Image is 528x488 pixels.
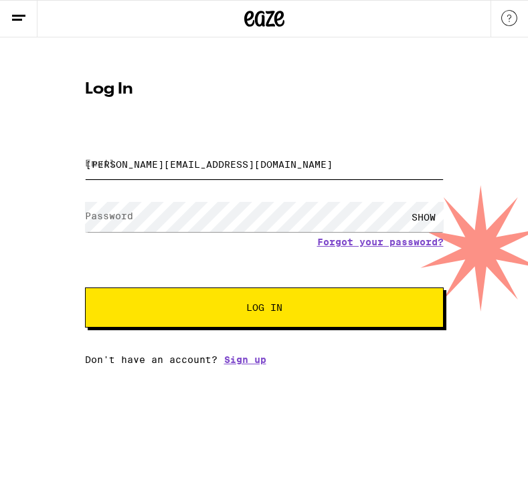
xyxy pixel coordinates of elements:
h1: Log In [85,82,444,98]
span: Hi. Need any help? [8,9,96,20]
button: Log In [85,287,444,328]
span: Log In [246,303,282,312]
div: SHOW [404,202,444,232]
div: Don't have an account? [85,354,444,365]
a: Sign up [224,354,266,365]
input: Email [85,149,444,179]
label: Email [85,158,115,168]
a: Forgot your password? [317,237,444,247]
label: Password [85,211,133,221]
